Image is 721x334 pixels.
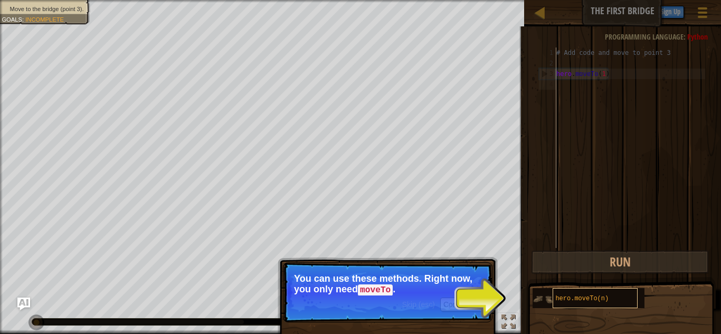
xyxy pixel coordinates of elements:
[358,284,393,296] code: moveTo
[22,16,25,23] span: :
[657,6,684,18] button: Sign Up
[539,69,556,79] div: 3
[533,289,553,309] img: portrait.png
[10,5,84,12] span: Move to the bridge (point 3).
[689,2,716,27] button: Show game menu
[2,16,22,23] span: Goals
[601,6,619,16] span: Ask AI
[539,47,556,58] div: 1
[294,273,481,295] p: You can use these methods. Right now, you only need .
[595,2,624,22] button: Ask AI
[440,298,484,311] button: Continue
[25,16,64,23] span: Incomplete
[629,6,647,16] span: Hints
[2,5,83,13] li: Move to the bridge (point 3).
[687,32,708,42] span: Python
[605,32,684,42] span: Programming language
[402,300,435,309] span: Skip (esc)
[531,250,709,274] button: Run
[17,298,30,310] button: Ask AI
[684,32,687,42] span: :
[555,295,609,302] span: hero.moveTo(n)
[539,79,556,90] div: 4
[539,58,556,69] div: 2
